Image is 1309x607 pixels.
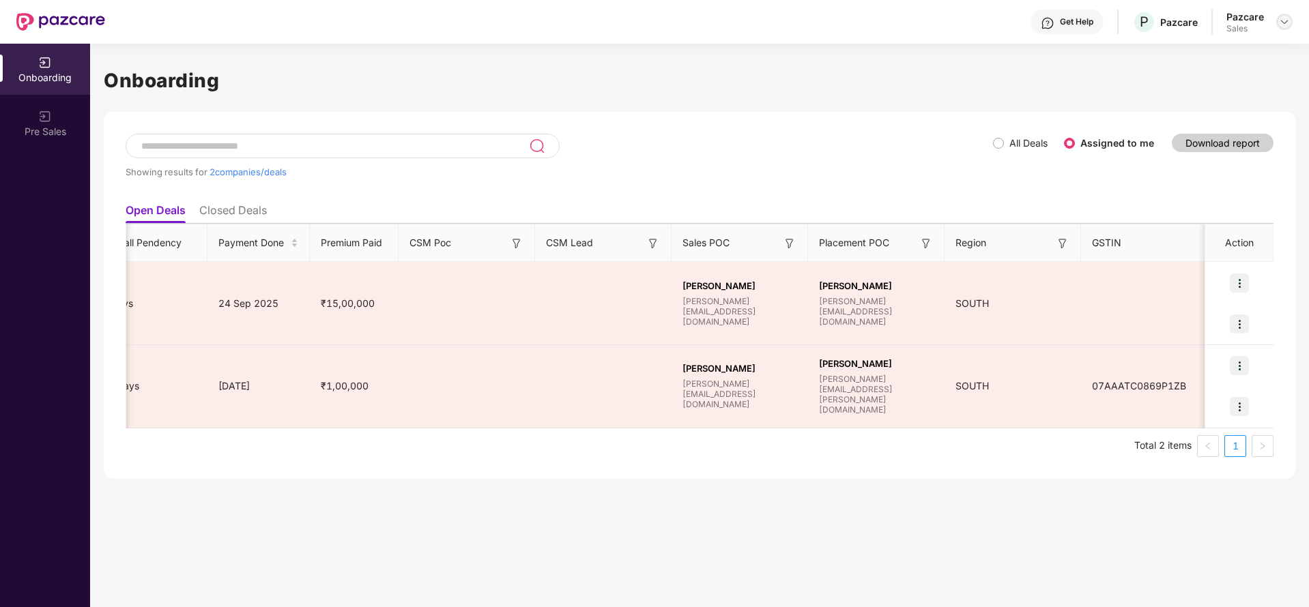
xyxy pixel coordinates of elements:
[1226,10,1264,23] div: Pazcare
[529,138,545,154] img: svg+xml;base64,PHN2ZyB3aWR0aD0iMjQiIGhlaWdodD0iMjUiIHZpZXdCb3g9IjAgMCAyNCAyNSIgZmlsbD0ibm9uZSIgeG...
[1252,435,1274,457] li: Next Page
[1226,23,1264,34] div: Sales
[1197,435,1219,457] button: left
[1160,16,1198,29] div: Pazcare
[1230,356,1249,375] img: icon
[126,166,993,177] div: Showing results for
[819,374,934,415] span: [PERSON_NAME][EMAIL_ADDRESS][PERSON_NAME][DOMAIN_NAME]
[682,296,797,327] span: [PERSON_NAME][EMAIL_ADDRESS][DOMAIN_NAME]
[38,56,52,70] img: svg+xml;base64,PHN2ZyB3aWR0aD0iMjAiIGhlaWdodD0iMjAiIHZpZXdCb3g9IjAgMCAyMCAyMCIgZmlsbD0ibm9uZSIgeG...
[104,65,1295,95] h1: Onboarding
[1009,137,1048,149] label: All Deals
[682,280,797,291] span: [PERSON_NAME]
[1279,16,1290,27] img: svg+xml;base64,PHN2ZyBpZD0iRHJvcGRvd24tMzJ4MzIiIHhtbG5zPSJodHRwOi8vd3d3LnczLm9yZy8yMDAwL3N2ZyIgd2...
[91,224,207,262] th: Overall Pendency
[16,13,105,31] img: New Pazcare Logo
[1134,435,1192,457] li: Total 2 items
[682,235,730,250] span: Sales POC
[510,237,523,250] img: svg+xml;base64,PHN2ZyB3aWR0aD0iMTYiIGhlaWdodD0iMTYiIHZpZXdCb3g9IjAgMCAxNiAxNiIgZmlsbD0ibm9uZSIgeG...
[1172,134,1274,152] button: Download report
[207,296,310,311] div: 24 Sep 2025
[819,280,934,291] span: [PERSON_NAME]
[783,237,796,250] img: svg+xml;base64,PHN2ZyB3aWR0aD0iMTYiIGhlaWdodD0iMTYiIHZpZXdCb3g9IjAgMCAxNiAxNiIgZmlsbD0ibm9uZSIgeG...
[919,237,933,250] img: svg+xml;base64,PHN2ZyB3aWR0aD0iMTYiIGhlaWdodD0iMTYiIHZpZXdCb3g9IjAgMCAxNiAxNiIgZmlsbD0ibm9uZSIgeG...
[1230,273,1249,293] img: icon
[91,379,207,394] div: 12 days
[1258,442,1267,450] span: right
[126,203,186,223] li: Open Deals
[199,203,267,223] li: Closed Deals
[819,296,934,327] span: [PERSON_NAME][EMAIL_ADDRESS][DOMAIN_NAME]
[1197,435,1219,457] li: Previous Page
[210,166,287,177] span: 2 companies/deals
[207,379,310,394] div: [DATE]
[207,224,310,262] th: Payment Done
[310,297,386,309] span: ₹15,00,000
[1081,380,1197,391] span: 07AAATC0869P1ZB
[310,224,399,262] th: Premium Paid
[945,296,1081,311] div: SOUTH
[91,296,207,311] div: 6 days
[1140,14,1149,30] span: P
[1224,435,1246,457] li: 1
[1056,237,1069,250] img: svg+xml;base64,PHN2ZyB3aWR0aD0iMTYiIGhlaWdodD0iMTYiIHZpZXdCb3g9IjAgMCAxNiAxNiIgZmlsbD0ibm9uZSIgeG...
[1205,224,1274,262] th: Action
[1041,16,1054,30] img: svg+xml;base64,PHN2ZyBpZD0iSGVscC0zMngzMiIgeG1sbnM9Imh0dHA6Ly93d3cudzMub3JnLzIwMDAvc3ZnIiB3aWR0aD...
[682,363,797,374] span: [PERSON_NAME]
[1230,314,1249,334] img: icon
[1230,397,1249,416] img: icon
[646,237,660,250] img: svg+xml;base64,PHN2ZyB3aWR0aD0iMTYiIGhlaWdodD0iMTYiIHZpZXdCb3g9IjAgMCAxNiAxNiIgZmlsbD0ibm9uZSIgeG...
[218,235,288,250] span: Payment Done
[682,379,797,409] span: [PERSON_NAME][EMAIL_ADDRESS][DOMAIN_NAME]
[955,235,986,250] span: Region
[1204,442,1212,450] span: left
[310,380,379,391] span: ₹1,00,000
[1080,137,1154,149] label: Assigned to me
[1060,16,1093,27] div: Get Help
[38,110,52,123] img: svg+xml;base64,PHN2ZyB3aWR0aD0iMjAiIGhlaWdodD0iMjAiIHZpZXdCb3g9IjAgMCAyMCAyMCIgZmlsbD0ibm9uZSIgeG...
[945,379,1081,394] div: SOUTH
[546,235,593,250] span: CSM Lead
[819,235,889,250] span: Placement POC
[1252,435,1274,457] button: right
[1225,436,1246,456] a: 1
[409,235,451,250] span: CSM Poc
[819,358,934,369] span: [PERSON_NAME]
[1081,224,1231,262] th: GSTIN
